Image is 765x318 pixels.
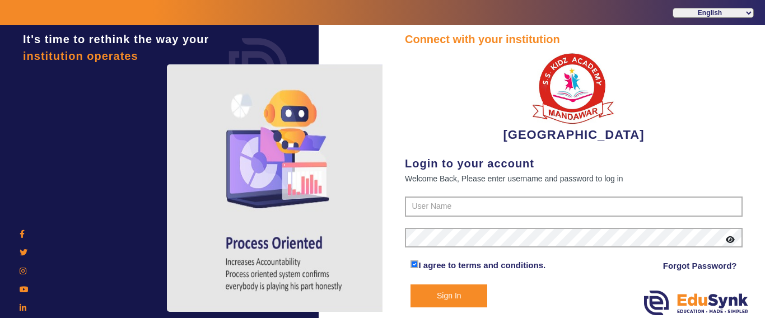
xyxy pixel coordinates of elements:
a: Forgot Password? [663,259,737,273]
input: User Name [405,197,743,217]
button: Sign In [411,284,487,307]
div: Connect with your institution [405,31,743,48]
span: It's time to rethink the way your [23,33,209,45]
img: login.png [216,25,300,109]
img: edusynk.png [644,291,748,315]
span: institution operates [23,50,138,62]
img: b9104f0a-387a-4379-b368-ffa933cda262 [531,48,615,125]
div: Login to your account [405,155,743,172]
img: login4.png [167,64,402,312]
div: Welcome Back, Please enter username and password to log in [405,172,743,185]
a: I agree to terms and conditions. [418,260,545,270]
div: [GEOGRAPHIC_DATA] [405,48,743,144]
